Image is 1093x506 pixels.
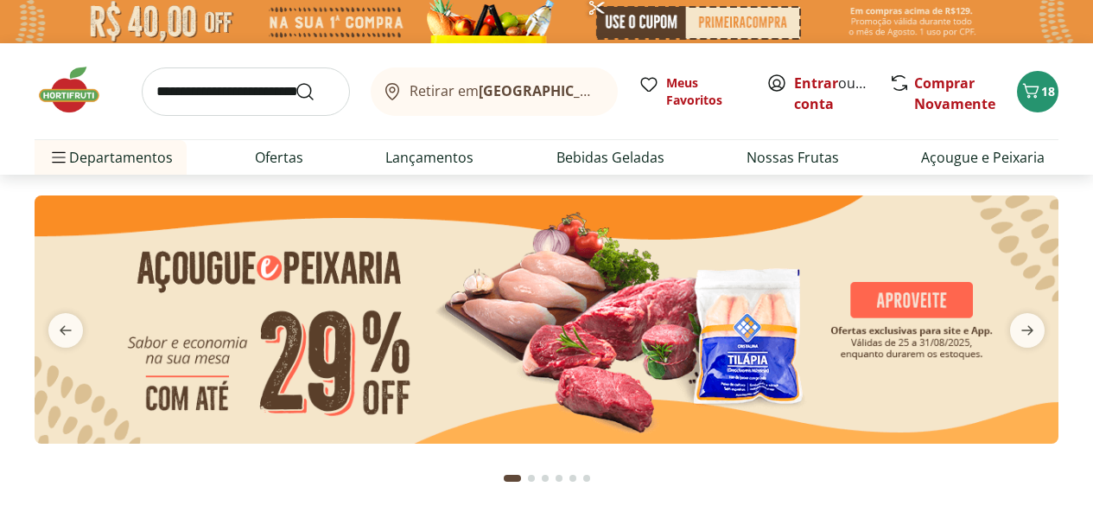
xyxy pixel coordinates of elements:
[1041,83,1055,99] span: 18
[538,458,552,499] button: Go to page 3 from fs-carousel
[385,147,473,168] a: Lançamentos
[914,74,995,113] a: Comprar Novamente
[921,147,1045,168] a: Açougue e Peixaria
[371,67,618,116] button: Retirar em[GEOGRAPHIC_DATA]/[GEOGRAPHIC_DATA]
[639,74,746,109] a: Meus Favoritos
[479,81,770,100] b: [GEOGRAPHIC_DATA]/[GEOGRAPHIC_DATA]
[410,83,601,99] span: Retirar em
[556,147,664,168] a: Bebidas Geladas
[48,137,173,178] span: Departamentos
[142,67,350,116] input: search
[996,313,1058,348] button: next
[580,458,594,499] button: Go to page 6 from fs-carousel
[794,73,871,114] span: ou
[295,81,336,102] button: Submit Search
[255,147,303,168] a: Ofertas
[35,313,97,348] button: previous
[48,137,69,178] button: Menu
[35,195,1058,444] img: açougue
[35,64,121,116] img: Hortifruti
[566,458,580,499] button: Go to page 5 from fs-carousel
[794,74,889,113] a: Criar conta
[524,458,538,499] button: Go to page 2 from fs-carousel
[500,458,524,499] button: Current page from fs-carousel
[552,458,566,499] button: Go to page 4 from fs-carousel
[747,147,839,168] a: Nossas Frutas
[666,74,746,109] span: Meus Favoritos
[1017,71,1058,112] button: Carrinho
[794,74,838,93] a: Entrar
